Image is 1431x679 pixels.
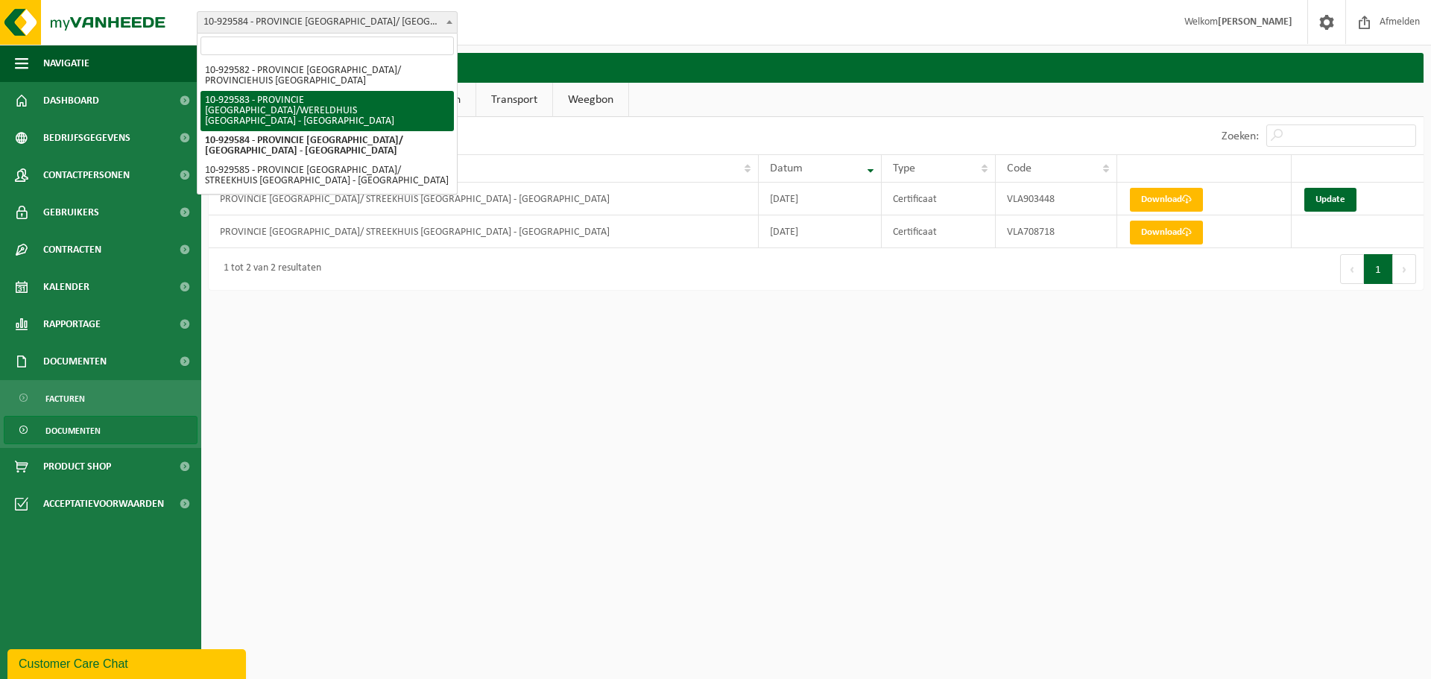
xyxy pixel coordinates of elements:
li: 10-929584 - PROVINCIE [GEOGRAPHIC_DATA]/ [GEOGRAPHIC_DATA] - [GEOGRAPHIC_DATA] [200,131,454,161]
td: PROVINCIE [GEOGRAPHIC_DATA]/ STREEKHUIS [GEOGRAPHIC_DATA] - [GEOGRAPHIC_DATA] [209,183,759,215]
li: 10-929582 - PROVINCIE [GEOGRAPHIC_DATA]/ PROVINCIEHUIS [GEOGRAPHIC_DATA] [200,61,454,91]
span: Rapportage [43,306,101,343]
li: 10-929583 - PROVINCIE [GEOGRAPHIC_DATA]/WERELDHUIS [GEOGRAPHIC_DATA] - [GEOGRAPHIC_DATA] [200,91,454,131]
a: Download [1130,188,1203,212]
a: Documenten [4,416,198,444]
a: Transport [476,83,552,117]
td: [DATE] [759,215,882,248]
span: Type [893,162,915,174]
span: Gebruikers [43,194,99,231]
td: VLA708718 [996,215,1117,248]
button: Previous [1340,254,1364,284]
a: Update [1304,188,1356,212]
span: 10-929584 - PROVINCIE WEST-VLAANDEREN/ STREEKHUIS WESTHOEK - DIKSMUIDE [198,12,457,33]
td: Certificaat [882,215,996,248]
h2: Documenten [209,53,1424,82]
a: Facturen [4,384,198,412]
td: PROVINCIE [GEOGRAPHIC_DATA]/ STREEKHUIS [GEOGRAPHIC_DATA] - [GEOGRAPHIC_DATA] [209,215,759,248]
td: Certificaat [882,183,996,215]
span: Facturen [45,385,85,413]
span: Dashboard [43,82,99,119]
li: 10-929585 - PROVINCIE [GEOGRAPHIC_DATA]/ STREEKHUIS [GEOGRAPHIC_DATA] - [GEOGRAPHIC_DATA] [200,161,454,191]
button: Next [1393,254,1416,284]
span: Bedrijfsgegevens [43,119,130,157]
td: [DATE] [759,183,882,215]
span: Acceptatievoorwaarden [43,485,164,522]
span: Navigatie [43,45,89,82]
a: Weegbon [553,83,628,117]
strong: [PERSON_NAME] [1218,16,1292,28]
a: Download [1130,221,1203,244]
span: Documenten [43,343,107,380]
iframe: chat widget [7,646,249,679]
span: Kalender [43,268,89,306]
label: Zoeken: [1222,130,1259,142]
td: VLA903448 [996,183,1117,215]
span: Datum [770,162,803,174]
div: 1 tot 2 van 2 resultaten [216,256,321,282]
span: Product Shop [43,448,111,485]
span: 10-929584 - PROVINCIE WEST-VLAANDEREN/ STREEKHUIS WESTHOEK - DIKSMUIDE [197,11,458,34]
button: 1 [1364,254,1393,284]
span: Documenten [45,417,101,445]
span: Contactpersonen [43,157,130,194]
span: Code [1007,162,1032,174]
span: Contracten [43,231,101,268]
